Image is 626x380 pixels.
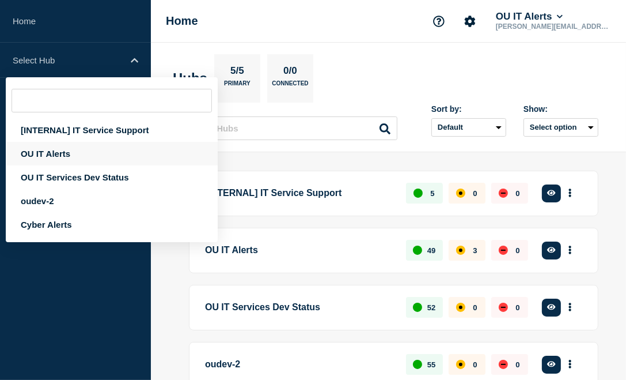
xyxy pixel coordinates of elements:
[473,189,477,198] p: 0
[563,297,578,318] button: More actions
[427,360,435,369] p: 55
[205,183,393,204] p: [INTERNAL] IT Service Support
[473,360,477,369] p: 0
[563,354,578,375] button: More actions
[13,55,123,65] p: Select Hub
[456,246,465,255] div: affected
[431,118,506,137] select: Sort by
[205,240,393,261] p: OU IT Alerts
[515,246,519,255] p: 0
[413,303,422,312] div: up
[205,297,393,318] p: OU IT Services Dev Status
[563,240,578,261] button: More actions
[272,80,308,92] p: Connected
[6,213,218,236] div: Cyber Alerts
[563,183,578,204] button: More actions
[473,246,477,255] p: 3
[413,189,423,198] div: up
[166,14,198,28] h1: Home
[6,165,218,189] div: OU IT Services Dev Status
[6,189,218,213] div: oudev-2
[515,189,519,198] p: 0
[499,303,508,312] div: down
[515,303,519,312] p: 0
[499,189,508,198] div: down
[205,354,393,375] p: oudev-2
[458,9,482,33] button: Account settings
[523,104,598,114] div: Show:
[279,65,302,80] p: 0/0
[494,11,565,22] button: OU IT Alerts
[473,303,477,312] p: 0
[6,118,218,142] div: [INTERNAL] IT Service Support
[179,116,397,140] input: Search Hubs
[499,360,508,369] div: down
[6,142,218,165] div: OU IT Alerts
[427,246,435,255] p: 49
[456,360,465,369] div: affected
[499,246,508,255] div: down
[413,360,422,369] div: up
[427,303,435,312] p: 52
[173,70,207,86] h2: Hubs
[226,65,249,80] p: 5/5
[413,246,422,255] div: up
[427,9,451,33] button: Support
[515,360,519,369] p: 0
[494,22,613,31] p: [PERSON_NAME][EMAIL_ADDRESS][DOMAIN_NAME]
[456,189,465,198] div: affected
[430,189,434,198] p: 5
[523,118,598,137] button: Select option
[224,80,251,92] p: Primary
[431,104,506,114] div: Sort by:
[456,303,465,312] div: affected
